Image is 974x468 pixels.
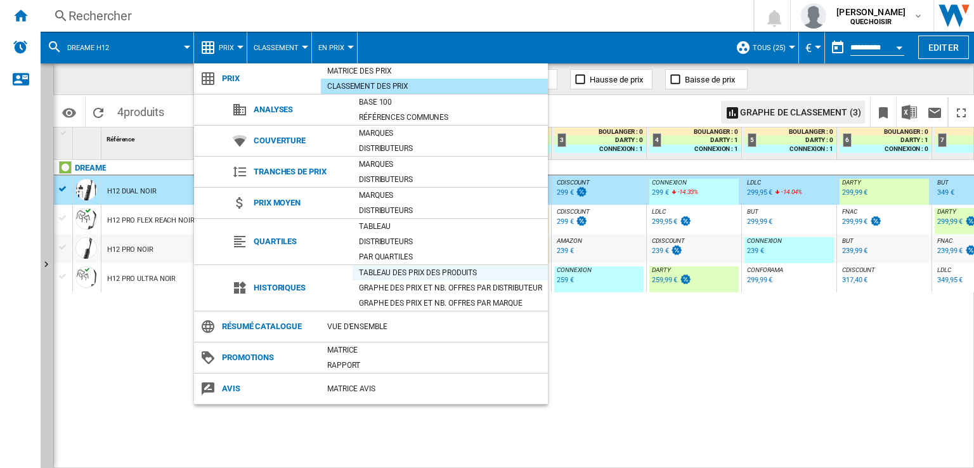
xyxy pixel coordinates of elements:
[247,194,353,212] span: Prix moyen
[353,173,548,186] div: Distributeurs
[321,344,548,356] div: Matrice
[216,318,321,335] span: Résumé catalogue
[247,101,353,119] span: Analyses
[216,380,321,398] span: Avis
[321,382,548,395] div: Matrice AVIS
[216,349,321,367] span: Promotions
[247,132,353,150] span: Couverture
[247,279,353,297] span: Historiques
[353,142,548,155] div: Distributeurs
[353,189,548,202] div: Marques
[353,111,548,124] div: Références communes
[353,127,548,140] div: Marques
[247,163,353,181] span: Tranches de prix
[353,235,548,248] div: Distributeurs
[353,158,548,171] div: Marques
[353,96,548,108] div: Base 100
[353,282,548,294] div: Graphe des prix et nb. offres par distributeur
[321,320,548,333] div: Vue d'ensemble
[216,70,321,88] span: Prix
[353,250,548,263] div: Par quartiles
[353,220,548,233] div: Tableau
[321,80,548,93] div: Classement des prix
[353,266,548,279] div: Tableau des prix des produits
[353,204,548,217] div: Distributeurs
[321,65,548,77] div: Matrice des prix
[247,233,353,250] span: Quartiles
[321,359,548,372] div: Rapport
[353,297,548,309] div: Graphe des prix et nb. offres par marque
